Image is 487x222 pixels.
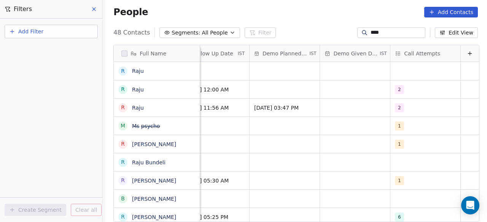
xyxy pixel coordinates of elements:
span: Call Attempts [404,50,440,57]
div: Open Intercom Messenger [461,196,479,214]
span: [DATE] 05:25 PM [184,213,245,221]
span: 1 [395,140,404,149]
span: People [113,6,148,18]
span: Full Name [140,50,166,57]
span: All People [202,29,228,37]
div: R [121,85,125,93]
a: M̶s̶ p̶s̶y̶c̶h̶o̶ [132,123,160,129]
div: R [121,158,125,166]
div: R [121,176,125,184]
div: r [121,140,125,148]
span: 1 [395,121,404,131]
a: [PERSON_NAME] [132,214,176,220]
span: Follow Up Date [193,50,233,57]
a: Raju [132,105,144,111]
span: 2 [395,85,404,94]
span: IST [380,50,387,57]
a: [PERSON_NAME] [132,141,176,147]
span: IST [309,50,317,57]
span: 6 [395,213,404,222]
button: Edit View [435,27,478,38]
span: [DATE] 11:56 AM [184,104,245,112]
a: Raju [132,68,144,74]
span: Demo Given Date [333,50,378,57]
div: R [121,67,125,75]
span: [DATE] 05:30 AM [184,177,245,184]
span: Demo Planned Date [263,50,308,57]
div: R [121,213,125,221]
span: 48 Contacts [113,28,150,37]
button: Add Contacts [424,7,478,17]
a: [PERSON_NAME] [132,196,176,202]
div: Follow Up DateIST [179,45,249,61]
span: 1 [395,176,404,185]
a: Raju Bundeli [132,159,166,165]
div: M [121,122,125,130]
div: Demo Planned DateIST [250,45,320,61]
div: R [121,104,125,112]
div: Call Attempts [390,45,460,61]
a: Raju [132,87,144,93]
span: [DATE] 12:00 AM [184,86,245,93]
div: Full Name [114,45,200,61]
a: [PERSON_NAME] [132,178,176,184]
div: B [121,195,125,203]
span: Segments: [172,29,200,37]
button: Filter [245,27,276,38]
div: Demo Given DateIST [320,45,390,61]
span: IST [238,50,245,57]
span: [DATE] 03:47 PM [254,104,315,112]
span: 2 [395,103,404,112]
